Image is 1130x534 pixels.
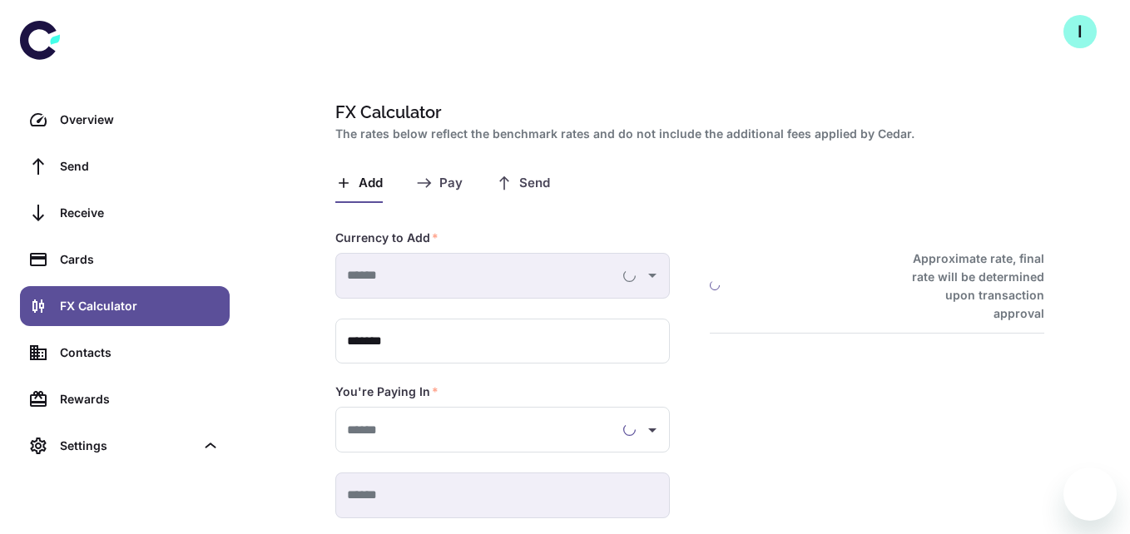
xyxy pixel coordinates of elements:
div: Send [60,157,220,176]
span: Send [519,176,550,191]
a: FX Calculator [20,286,230,326]
a: Overview [20,100,230,140]
div: Rewards [60,390,220,408]
button: I [1063,15,1097,48]
h6: Approximate rate, final rate will be determined upon transaction approval [894,250,1044,323]
a: Receive [20,193,230,233]
a: Send [20,146,230,186]
a: Contacts [20,333,230,373]
div: Cards [60,250,220,269]
div: Overview [60,111,220,129]
span: Pay [439,176,463,191]
iframe: Button to launch messaging window [1063,467,1117,521]
div: Settings [20,426,230,466]
h2: The rates below reflect the benchmark rates and do not include the additional fees applied by Cedar. [335,125,1038,143]
a: Cards [20,240,230,279]
h1: FX Calculator [335,100,1038,125]
div: Settings [60,437,195,455]
label: You're Paying In [335,383,439,400]
div: Receive [60,204,220,222]
div: Contacts [60,344,220,362]
label: Currency to Add [335,230,439,246]
a: Rewards [20,379,230,419]
button: Open [641,418,664,442]
div: FX Calculator [60,297,220,315]
span: Add [359,176,383,191]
